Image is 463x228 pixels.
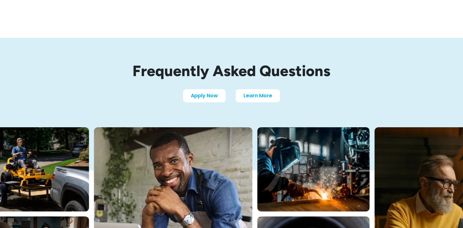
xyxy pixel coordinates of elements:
[257,127,369,211] img: A welder in a large mask working on a large pipe
[183,89,226,102] a: Apply Now
[236,89,280,102] a: Learn More
[85,63,378,79] h1: Frequently Asked Questions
